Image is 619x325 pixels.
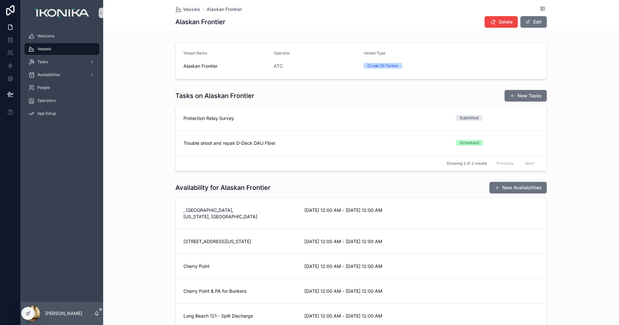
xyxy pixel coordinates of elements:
p: [PERSON_NAME] [45,310,82,317]
span: [DATE] 12:00 AM - [DATE] 12:00 AM [304,263,539,270]
span: Protection Relay Survey [183,115,448,122]
span: Showing 2 of 2 results [447,161,487,166]
span: Availabilities [37,72,60,77]
div: Submitted [460,115,478,121]
button: New Tasks [505,90,547,102]
span: Cherry Point & PA for Bunkers [183,288,297,294]
span: [DATE] 12:00 AM - [DATE] 12:00 AM [304,207,539,213]
button: New Availabilities [489,182,547,193]
span: [DATE] 12:00 AM - [DATE] 12:00 AM [304,313,539,319]
a: Operators [25,95,99,106]
div: scrollable content [21,26,103,128]
a: Availabilities [25,69,99,81]
a: Protection Relay SurveySubmitted [176,106,546,131]
a: ATC [274,63,283,69]
span: Vessels [37,46,51,52]
div: Crude Oil Tanker [368,63,398,69]
a: [STREET_ADDRESS][US_STATE][DATE] 12:00 AM - [DATE] 12:00 AM [176,229,546,254]
span: People [37,85,50,90]
a: Cherry Point & PA for Bunkers[DATE] 12:00 AM - [DATE] 12:00 AM [176,279,546,303]
a: Vessels [175,6,200,13]
h1: Availability for Alaskan Frontier [175,183,270,192]
span: Vessel Name [183,51,207,55]
span: Operator [274,51,290,55]
a: , [GEOGRAPHIC_DATA], [US_STATE], [GEOGRAPHIC_DATA][DATE] 12:00 AM - [DATE] 12:00 AM [176,198,546,229]
h1: Tasks on Alaskan Frontier [175,91,254,100]
span: Cherry Point [183,263,297,270]
a: Cherry Point[DATE] 12:00 AM - [DATE] 12:00 AM [176,254,546,279]
span: Vessel Type [364,51,386,55]
button: Delete [485,16,518,28]
span: [STREET_ADDRESS][US_STATE] [183,238,297,245]
span: Operators [37,98,56,103]
span: Tasks [37,59,48,64]
span: Vessels [183,6,200,13]
span: App Setup [37,111,56,116]
a: Vessels [25,43,99,55]
a: Welcome [25,30,99,42]
span: Trouble shoot and repair D-Deck DAU Fiber. [183,140,448,146]
a: Alaskan Frontier [207,6,242,13]
button: Edit [520,16,547,28]
a: Trouble shoot and repair D-Deck DAU Fiber.Scheduled [176,131,546,155]
a: Tasks [25,56,99,68]
span: Welcome [37,34,54,39]
span: [DATE] 12:00 AM - [DATE] 12:00 AM [304,238,539,245]
a: App Setup [25,108,99,119]
h1: Alaskan Frontier [175,17,225,26]
img: App logo [35,8,89,18]
a: People [25,82,99,94]
span: Delete [499,19,513,25]
span: Alaskan Frontier [183,63,269,69]
div: Scheduled [460,140,479,146]
span: , [GEOGRAPHIC_DATA], [US_STATE], [GEOGRAPHIC_DATA] [183,207,297,220]
span: [DATE] 12:00 AM - [DATE] 12:00 AM [304,288,539,294]
span: Long Beach 121 - Split Discharge [183,313,297,319]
